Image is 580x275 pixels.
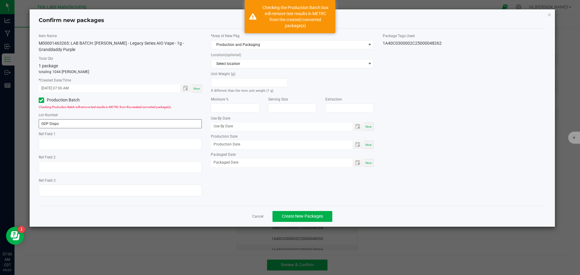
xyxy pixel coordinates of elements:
label: Item Name [39,33,202,39]
iframe: Resource center unread badge [18,226,25,233]
span: NO DATA FOUND [211,59,374,68]
label: Total Qty [39,56,202,61]
span: (optional) [225,53,241,57]
label: Production Date [211,134,374,139]
label: Serving Size [268,97,317,102]
label: Ref Field 1 [39,131,202,137]
label: Moisture % [211,97,259,102]
label: Production Batch [39,97,116,103]
span: Checking Production Batch will remove test results in METRC from the created/converted package(s). [39,105,172,109]
span: 1 package [39,63,58,68]
a: Cancel [252,214,263,219]
span: Toggle popup [353,123,364,131]
span: Select location [211,59,366,68]
label: Package Tags Used [383,33,546,39]
input: Created Datetime [39,85,174,92]
span: Create New Packages [282,214,323,219]
label: Use By Date [211,116,374,121]
div: 1A40C0300002C25000048262 [383,40,546,46]
span: Now [366,143,372,146]
span: Now [366,161,372,165]
input: Production Date [211,141,346,148]
label: Location [211,52,374,58]
small: If different than the item unit weight (1 g) [211,89,273,93]
label: Ref Field 2 [39,155,202,160]
span: Now [366,125,372,128]
span: Toggle popup [353,141,364,149]
div: Checking the Production Batch box will remove test results in METRC from the created/converted pa... [260,5,331,29]
input: Use By Date [211,123,346,130]
input: Packaged Date [211,159,346,166]
label: Area of New Pkg [211,33,374,39]
span: Production and Packaging [211,40,366,49]
label: Extraction [325,97,374,102]
label: Unit Weight (g) [211,71,288,77]
label: Created Date/Time [39,78,202,83]
label: Ref Field 3 [39,178,202,183]
p: totaling 1044 [PERSON_NAME] [39,69,202,75]
label: Packaged Date [211,152,374,157]
div: M00001463265: LAB BATCH: [PERSON_NAME] - Legacy Series AIO Vape - 1g - Granddaddy Purple [39,40,202,53]
label: Lot Number [39,112,202,118]
h4: Confirm new packages [39,17,546,24]
span: Now [194,87,200,90]
iframe: Resource center [6,227,24,245]
span: Toggle popup [353,159,364,167]
button: Create New Packages [272,211,332,222]
span: Toggle popup [180,85,192,92]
